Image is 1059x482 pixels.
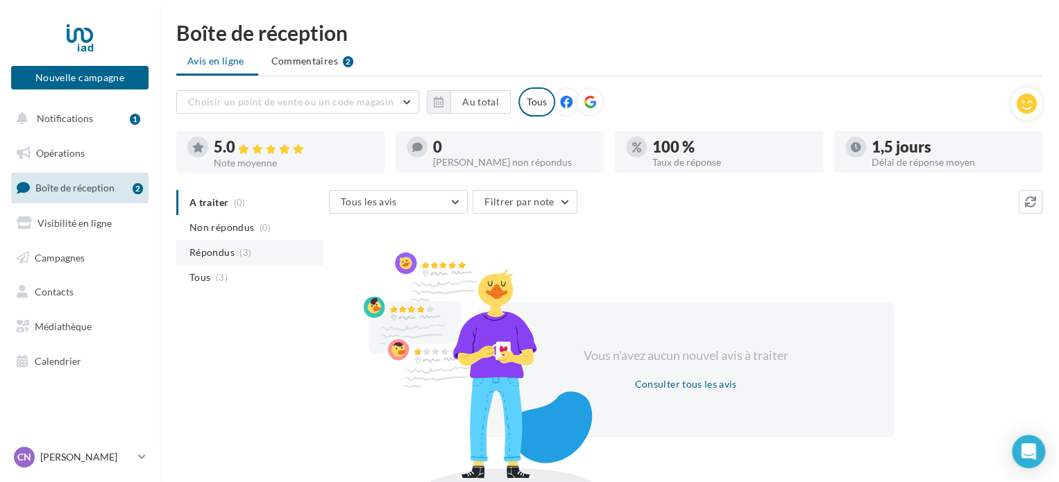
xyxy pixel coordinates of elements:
[872,157,1031,167] div: Délai de réponse moyen
[433,139,593,155] div: 0
[271,54,338,68] span: Commentaires
[214,158,373,168] div: Note moyenne
[130,114,140,125] div: 1
[35,251,85,263] span: Campagnes
[36,147,85,159] span: Opérations
[11,444,149,470] a: CN [PERSON_NAME]
[450,90,511,114] button: Au total
[176,90,419,114] button: Choisir un point de vente ou un code magasin
[518,87,555,117] div: Tous
[652,157,812,167] div: Taux de réponse
[566,347,805,365] div: Vous n'avez aucun nouvel avis à traiter
[37,217,112,229] span: Visibilité en ligne
[329,190,468,214] button: Tous les avis
[652,139,812,155] div: 100 %
[216,272,228,283] span: (3)
[8,139,151,168] a: Opérations
[260,222,271,233] span: (0)
[239,247,251,258] span: (3)
[17,450,31,464] span: CN
[189,221,254,234] span: Non répondus
[37,112,93,124] span: Notifications
[188,96,393,107] span: Choisir un point de vente ou un code magasin
[8,277,151,307] a: Contacts
[8,104,146,133] button: Notifications 1
[35,286,74,298] span: Contacts
[427,90,511,114] button: Au total
[133,183,143,194] div: 2
[8,209,151,238] a: Visibilité en ligne
[8,312,151,341] a: Médiathèque
[8,173,151,203] a: Boîte de réception2
[343,56,353,67] div: 2
[341,196,397,207] span: Tous les avis
[189,246,235,259] span: Répondus
[214,139,373,155] div: 5.0
[8,347,151,376] a: Calendrier
[629,376,742,393] button: Consulter tous les avis
[35,355,81,367] span: Calendrier
[11,66,149,89] button: Nouvelle campagne
[35,320,92,332] span: Médiathèque
[189,270,210,284] span: Tous
[1012,435,1045,468] div: Open Intercom Messenger
[433,157,593,167] div: [PERSON_NAME] non répondus
[176,22,1042,43] div: Boîte de réception
[40,450,133,464] p: [PERSON_NAME]
[35,182,115,193] span: Boîte de réception
[8,243,151,273] a: Campagnes
[872,139,1031,155] div: 1,5 jours
[473,190,577,214] button: Filtrer par note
